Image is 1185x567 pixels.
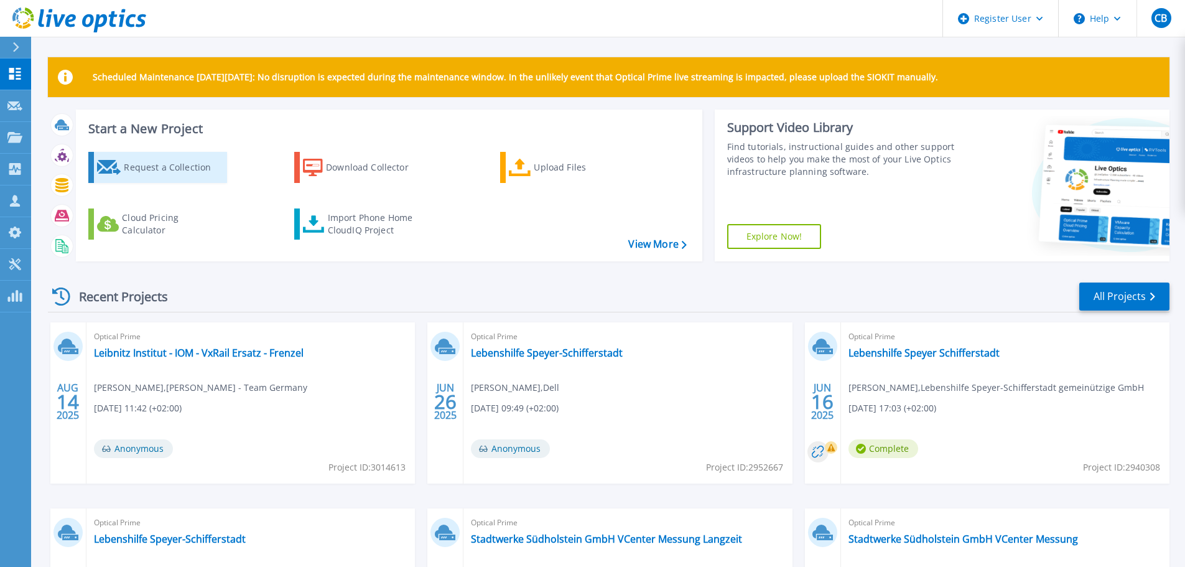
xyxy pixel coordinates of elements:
span: Optical Prime [471,330,784,344]
span: Optical Prime [848,516,1162,530]
a: Request a Collection [88,152,227,183]
span: Project ID: 2940308 [1083,461,1160,474]
div: Find tutorials, instructional guides and other support videos to help you make the most of your L... [727,141,959,178]
span: Anonymous [471,439,550,458]
a: Stadtwerke Südholstein GmbH VCenter Messung [848,533,1078,545]
span: CB [1155,13,1167,23]
div: Import Phone Home CloudIQ Project [328,212,425,237]
span: [PERSON_NAME] , Dell [471,381,559,395]
span: 26 [434,396,457,407]
a: Stadtwerke Südholstein GmbH VCenter Messung Langzeit [471,533,742,545]
h3: Start a New Project [88,122,686,136]
p: Scheduled Maintenance [DATE][DATE]: No disruption is expected during the maintenance window. In t... [93,72,938,82]
div: AUG 2025 [56,379,80,424]
a: All Projects [1079,283,1169,311]
div: Upload Files [534,155,633,180]
span: Optical Prime [94,330,407,344]
a: Leibnitz Institut - IOM - VxRail Ersatz - Frenzel [94,347,304,359]
a: Cloud Pricing Calculator [88,209,227,240]
a: View More [628,238,686,250]
div: Support Video Library [727,119,959,136]
div: Download Collector [326,155,425,180]
a: Explore Now! [727,224,822,249]
div: JUN 2025 [434,379,457,424]
div: Recent Projects [48,281,185,312]
a: Lebenshilfe Speyer-Schifferstadt [94,533,246,545]
span: Project ID: 2952667 [706,461,783,474]
span: 16 [811,396,834,407]
div: Request a Collection [124,155,223,180]
a: Upload Files [500,152,639,183]
div: Cloud Pricing Calculator [122,212,221,237]
a: Lebenshilfe Speyer Schifferstadt [848,347,1000,359]
span: [DATE] 09:49 (+02:00) [471,401,559,415]
span: 14 [57,396,79,407]
span: Project ID: 3014613 [328,461,406,474]
span: [PERSON_NAME] , Lebenshilfe Speyer-Schifferstadt gemeinützige GmbH [848,381,1144,395]
span: Complete [848,439,918,458]
a: Download Collector [294,152,433,183]
span: [PERSON_NAME] , [PERSON_NAME] - Team Germany [94,381,307,395]
span: Optical Prime [94,516,407,530]
span: Optical Prime [471,516,784,530]
a: Lebenshilfe Speyer-Schifferstadt [471,347,623,359]
span: [DATE] 11:42 (+02:00) [94,401,182,415]
span: [DATE] 17:03 (+02:00) [848,401,936,415]
span: Anonymous [94,439,173,458]
div: JUN 2025 [811,379,834,424]
span: Optical Prime [848,330,1162,344]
